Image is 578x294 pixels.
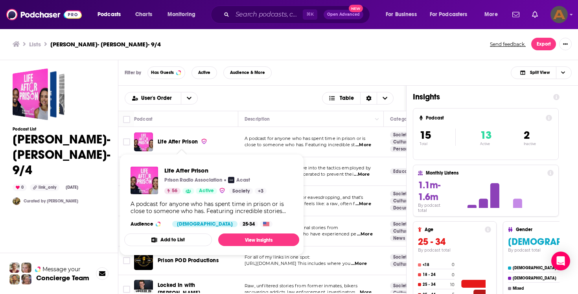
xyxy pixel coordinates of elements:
[130,8,157,21] a: Charts
[390,221,412,227] a: Society
[390,235,408,241] a: News
[13,127,110,132] h3: Podcast List
[63,184,81,191] div: [DATE]
[354,171,370,178] span: ...More
[425,227,482,232] h4: Age
[351,261,367,267] span: ...More
[141,96,175,101] span: User's Order
[21,274,31,285] img: Barbara Profile
[245,136,365,141] span: A podcast for anyone who has spent time in prison or is
[349,5,363,12] span: New
[484,9,498,20] span: More
[147,66,185,79] button: Has Guests
[24,198,78,204] a: Curated by [PERSON_NAME]
[430,9,468,20] span: For Podcasters
[480,142,491,146] p: Active
[390,146,436,152] a: Personal Journals
[219,187,225,194] img: verified Badge
[559,38,572,50] button: Show More Button
[488,41,528,48] button: Send feedback.
[423,282,449,287] h4: 25 - 34
[168,9,195,20] span: Monitoring
[223,66,272,79] button: Audience & More
[550,6,568,23] img: User Profile
[390,283,412,289] a: Society
[164,167,267,174] span: Life After Prison
[13,184,27,191] div: 0
[390,168,420,175] a: Education
[340,96,354,101] span: Table
[425,8,479,21] button: open menu
[418,248,491,253] h4: By podcast total
[413,92,547,102] h1: Insights
[13,197,20,205] img: SydneyDemo
[509,8,523,21] a: Show notifications dropdown
[13,68,64,120] a: Ainsley Shea- Mitch Pearlstein- 9/4
[158,138,207,146] a: Life After Prison
[229,188,253,194] a: Society
[245,171,353,177] span: individuals previously incarcerated to prevent thei
[511,66,572,79] button: Choose View
[50,40,161,48] h3: [PERSON_NAME]- [PERSON_NAME]- 9/4
[420,129,431,142] span: 15
[92,8,131,21] button: open menu
[529,8,541,21] a: Show notifications dropdown
[390,198,413,204] a: Culture
[303,9,317,20] span: ⌘ K
[418,203,450,213] h4: By podcast total
[123,286,130,293] span: Toggle select row
[245,283,357,288] span: Raw, unfiltered stories from former inmates, bikers
[29,40,41,48] a: Lists
[191,66,217,79] button: Active
[245,165,371,171] span: In this podcast, we will delve into the tactics employed by
[524,129,530,142] span: 2
[158,138,198,145] span: Life After Prison
[360,92,377,104] div: Sort Direction
[452,272,455,277] h4: 0
[172,221,237,227] div: [DEMOGRAPHIC_DATA]
[372,114,382,124] button: Column Actions
[390,139,413,145] a: Culture
[355,201,371,207] span: ...More
[198,70,210,75] span: Active
[181,92,197,104] button: open menu
[390,114,414,124] div: Categories
[134,251,153,270] img: Prison POD Productions
[172,187,177,195] span: 56
[530,70,550,75] span: Split View
[131,167,158,194] img: Life After Prison
[30,184,59,191] div: link_only
[426,115,543,121] h4: Podcast
[232,8,303,21] input: Search podcasts, credits, & more...
[6,7,82,22] img: Podchaser - Follow, Share and Rate Podcasts
[322,92,394,105] button: Choose View
[390,228,413,234] a: Culture
[423,263,450,267] h4: <18
[36,274,89,282] h3: Concierge Team
[123,138,130,145] span: Toggle select row
[134,132,153,151] img: Life After Prison
[390,132,412,138] a: Society
[124,233,212,246] button: Add to List
[357,231,373,237] span: ...More
[390,261,413,267] a: Culture
[228,177,234,183] img: Acast
[418,179,440,203] span: 1.1m-1.6m
[327,13,360,17] span: Open Advanced
[324,10,363,19] button: Open AdvancedNew
[390,191,412,197] a: Society
[426,170,544,176] h4: Monthly Listens
[480,129,491,142] span: 13
[164,177,222,183] p: Prison Radio Association
[513,266,556,270] h4: [DEMOGRAPHIC_DATA]
[196,188,217,194] a: Active
[245,261,350,266] span: [URL][DOMAIN_NAME] This includes where you
[245,142,355,147] span: close to someone who has. Featuring incredible st
[531,38,556,50] button: Export
[218,233,299,246] a: View Insights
